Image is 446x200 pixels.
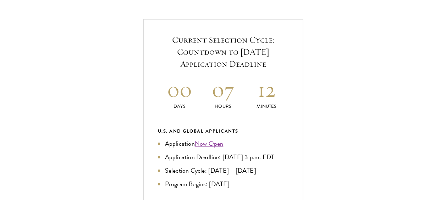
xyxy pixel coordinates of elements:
p: Days [158,103,202,110]
div: U.S. and Global Applicants [158,127,288,135]
li: Application [158,139,288,149]
h5: Current Selection Cycle: Countdown to [DATE] Application Deadline [158,34,288,70]
p: Minutes [245,103,288,110]
h2: 00 [158,76,202,103]
h2: 12 [245,76,288,103]
a: Now Open [195,139,224,148]
li: Selection Cycle: [DATE] – [DATE] [158,166,288,176]
h2: 07 [201,76,245,103]
li: Program Begins: [DATE] [158,179,288,189]
p: Hours [201,103,245,110]
li: Application Deadline: [DATE] 3 p.m. EDT [158,152,288,162]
